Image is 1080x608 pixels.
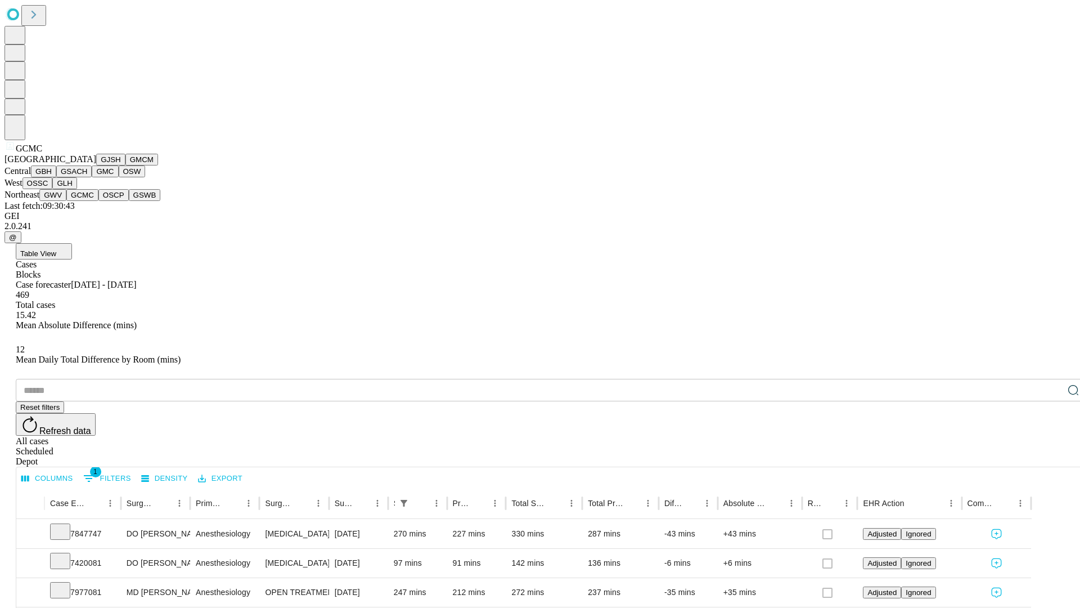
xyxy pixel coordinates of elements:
[723,578,796,607] div: +35 mins
[588,578,653,607] div: 237 mins
[19,470,76,488] button: Select columns
[265,578,323,607] div: OPEN TREATMENT [MEDICAL_DATA] WITH PLATE
[4,211,1075,221] div: GEI
[16,413,96,436] button: Refresh data
[867,559,897,567] span: Adjusted
[265,499,293,508] div: Surgery Name
[863,557,901,569] button: Adjusted
[265,549,323,578] div: [MEDICAL_DATA] PRIMARY
[241,495,256,511] button: Menu
[98,189,129,201] button: OSCP
[310,495,326,511] button: Menu
[56,166,92,177] button: GSACH
[1012,495,1028,511] button: Menu
[16,144,42,153] span: GCMC
[196,578,254,607] div: Anesthesiology
[664,499,682,508] div: Difference
[624,495,640,511] button: Sort
[413,495,429,511] button: Sort
[453,499,471,508] div: Predicted In Room Duration
[354,495,370,511] button: Sort
[16,300,55,310] span: Total cases
[172,495,187,511] button: Menu
[127,549,184,578] div: DO [PERSON_NAME] [PERSON_NAME] Do
[487,495,503,511] button: Menu
[50,499,85,508] div: Case Epic Id
[9,233,17,242] span: @
[119,166,146,177] button: OSW
[906,495,921,511] button: Sort
[997,495,1012,511] button: Sort
[664,578,712,607] div: -35 mins
[16,290,29,299] span: 469
[16,401,64,413] button: Reset filters
[16,345,25,354] span: 12
[4,154,96,164] span: [GEOGRAPHIC_DATA]
[511,499,547,508] div: Total Scheduled Duration
[901,528,935,540] button: Ignored
[683,495,699,511] button: Sort
[92,166,118,177] button: GMC
[31,166,56,177] button: GBH
[394,578,442,607] div: 247 mins
[66,189,98,201] button: GCMC
[723,549,796,578] div: +6 mins
[195,470,245,488] button: Export
[335,578,382,607] div: [DATE]
[4,166,31,176] span: Central
[22,554,39,574] button: Expand
[943,495,959,511] button: Menu
[22,177,53,189] button: OSSC
[4,231,21,243] button: @
[863,528,901,540] button: Adjusted
[548,495,564,511] button: Sort
[453,578,501,607] div: 212 mins
[839,495,854,511] button: Menu
[102,495,118,511] button: Menu
[396,495,412,511] div: 1 active filter
[453,549,501,578] div: 91 mins
[396,495,412,511] button: Show filters
[370,495,385,511] button: Menu
[4,178,22,187] span: West
[4,190,39,199] span: Northeast
[867,588,897,597] span: Adjusted
[225,495,241,511] button: Sort
[16,243,72,260] button: Table View
[588,520,653,548] div: 287 mins
[511,520,577,548] div: 330 mins
[588,549,653,578] div: 136 mins
[863,587,901,598] button: Adjusted
[16,355,181,364] span: Mean Daily Total Difference by Room (mins)
[906,530,931,538] span: Ignored
[453,520,501,548] div: 227 mins
[295,495,310,511] button: Sort
[640,495,656,511] button: Menu
[335,499,353,508] div: Surgery Date
[52,177,76,189] button: GLH
[867,530,897,538] span: Adjusted
[335,549,382,578] div: [DATE]
[823,495,839,511] button: Sort
[863,499,904,508] div: EHR Action
[127,520,184,548] div: DO [PERSON_NAME] [PERSON_NAME] Do
[127,578,184,607] div: MD [PERSON_NAME]
[71,280,136,289] span: [DATE] - [DATE]
[127,499,155,508] div: Surgeon Name
[906,559,931,567] span: Ignored
[16,310,36,320] span: 15.42
[90,466,101,477] span: 1
[967,499,996,508] div: Comments
[16,280,71,289] span: Case forecaster
[394,499,395,508] div: Scheduled In Room Duration
[901,587,935,598] button: Ignored
[22,525,39,544] button: Expand
[511,549,577,578] div: 142 mins
[265,520,323,548] div: [MEDICAL_DATA] SPINE POSTERIOR CERVICAL
[808,499,822,508] div: Resolved in EHR
[22,583,39,603] button: Expand
[723,520,796,548] div: +43 mins
[80,470,134,488] button: Show filters
[4,221,1075,231] div: 2.0.241
[699,495,715,511] button: Menu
